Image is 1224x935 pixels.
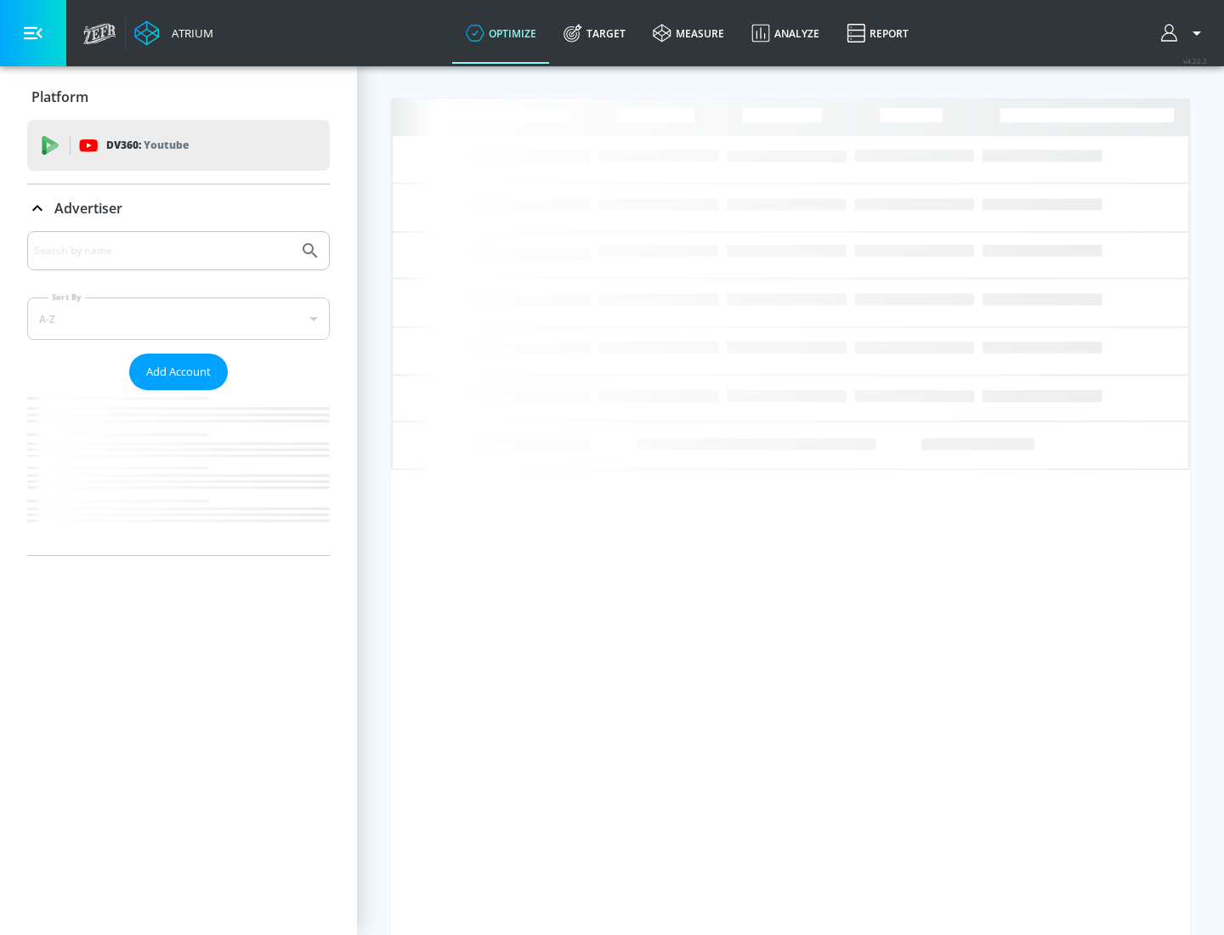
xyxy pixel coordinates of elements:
button: Add Account [129,354,228,390]
div: Advertiser [27,231,330,555]
p: Youtube [144,136,189,154]
span: Add Account [146,362,211,382]
a: Analyze [738,3,833,64]
a: Target [550,3,639,64]
p: Platform [31,88,88,106]
div: Advertiser [27,184,330,232]
div: A-Z [27,297,330,340]
a: measure [639,3,738,64]
label: Sort By [48,292,85,303]
p: DV360: [106,136,189,155]
nav: list of Advertiser [27,390,330,555]
span: v 4.22.2 [1183,56,1207,65]
div: DV360: Youtube [27,120,330,171]
a: Report [833,3,922,64]
a: optimize [452,3,550,64]
a: Atrium [134,20,213,46]
p: Advertiser [54,199,122,218]
div: Atrium [165,25,213,41]
input: Search by name [34,240,292,262]
div: Platform [27,73,330,121]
